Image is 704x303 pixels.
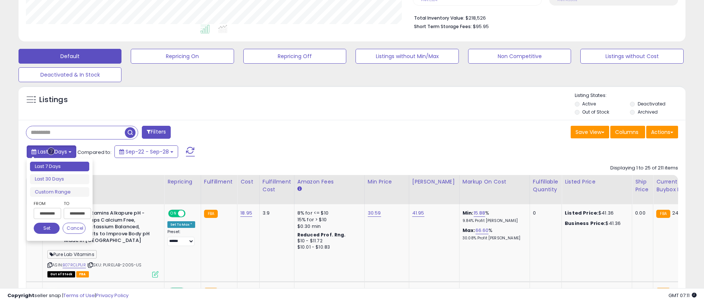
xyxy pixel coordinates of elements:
span: Last 7 Days [38,148,67,155]
a: 18.95 [240,209,252,217]
b: Listed Price: [565,209,598,216]
div: Markup on Cost [463,178,527,186]
a: 30.59 [368,209,381,217]
a: Terms of Use [63,292,95,299]
span: ON [169,211,178,217]
button: Filters [142,126,171,139]
div: seller snap | | [7,292,129,299]
div: 0.00 [635,210,647,216]
button: Actions [646,126,678,138]
div: Fulfillment Cost [263,178,291,193]
div: $10.01 - $10.83 [297,244,359,250]
b: Business Price: [565,220,605,227]
span: Pure Lab Vitamins [47,250,97,259]
div: Preset: [167,229,195,246]
button: Deactivated & In Stock [19,67,121,82]
b: Pure Lab Vitamins Alkapure pH - 180 Vegi Caps Calcium Free, Sodium : Potassium Balanced, Alkaline... [64,210,154,246]
div: Listed Price [565,178,629,186]
strong: Copyright [7,292,34,299]
li: Last 30 Days [30,174,89,184]
div: Current Buybox Price [656,178,694,193]
a: 41.95 [412,209,424,217]
a: 15.88 [474,209,486,217]
button: Repricing On [131,49,234,64]
div: ASIN: [47,210,159,276]
div: Repricing [167,178,198,186]
div: [PERSON_NAME] [412,178,456,186]
button: Save View [571,126,609,138]
li: $218,526 [414,13,673,22]
li: Last 7 Days [30,162,89,172]
small: FBA [204,210,218,218]
a: 66.60 [476,227,489,234]
span: 24.95 [672,209,686,216]
div: Cost [240,178,256,186]
li: Custom Range [30,187,89,197]
label: Active [582,101,596,107]
div: 8% for <= $10 [297,210,359,216]
label: Deactivated [638,101,665,107]
div: $41.36 [565,220,626,227]
div: 0 [533,210,556,216]
button: Columns [610,126,645,138]
p: 30.08% Profit [PERSON_NAME] [463,236,524,241]
div: Title [46,178,161,186]
div: $0.30 min [297,223,359,230]
button: Listings without Cost [580,49,683,64]
div: Set To Max * [167,221,195,228]
button: Listings without Min/Max [356,49,458,64]
span: Sep-22 - Sep-28 [126,148,169,155]
div: % [463,210,524,223]
label: Out of Stock [582,109,609,115]
button: Non Competitive [468,49,571,64]
span: FBA [76,271,89,277]
div: % [463,227,524,241]
small: FBA [656,210,670,218]
button: Default [19,49,121,64]
a: B07RCLP1JR [63,262,86,268]
div: Amazon Fees [297,178,361,186]
div: Min Price [368,178,406,186]
b: Short Term Storage Fees: [414,23,472,30]
h5: Listings [39,95,68,105]
b: Reduced Prof. Rng. [297,232,346,238]
th: The percentage added to the cost of goods (COGS) that forms the calculator for Min & Max prices. [459,175,530,204]
div: Fulfillable Quantity [533,178,558,193]
button: Set [34,223,60,234]
button: Sep-22 - Sep-28 [114,145,178,158]
div: Fulfillment [204,178,234,186]
div: $41.36 [565,210,626,216]
span: OFF [184,211,196,217]
a: Privacy Policy [96,292,129,299]
span: Compared to: [77,149,111,156]
span: 2025-10-6 07:11 GMT [668,292,697,299]
b: Total Inventory Value: [414,15,464,21]
button: Cancel [63,223,86,234]
div: $10 - $11.72 [297,238,359,244]
label: To [64,200,86,207]
div: Ship Price [635,178,650,193]
span: Columns [615,128,638,136]
span: All listings that are currently out of stock and unavailable for purchase on Amazon [47,271,75,277]
div: 3.9 [263,210,288,216]
p: 9.84% Profit [PERSON_NAME] [463,218,524,223]
label: Archived [638,109,658,115]
small: Amazon Fees. [297,186,302,192]
b: Min: [463,209,474,216]
span: $95.95 [473,23,489,30]
p: Listing States: [575,92,685,99]
button: Repricing Off [243,49,346,64]
div: Displaying 1 to 25 of 211 items [610,165,678,172]
button: Last 7 Days [27,145,76,158]
b: Max: [463,227,476,234]
label: From [34,200,60,207]
div: 15% for > $10 [297,216,359,223]
span: | SKU: PURELAB-2005-US [87,262,142,268]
